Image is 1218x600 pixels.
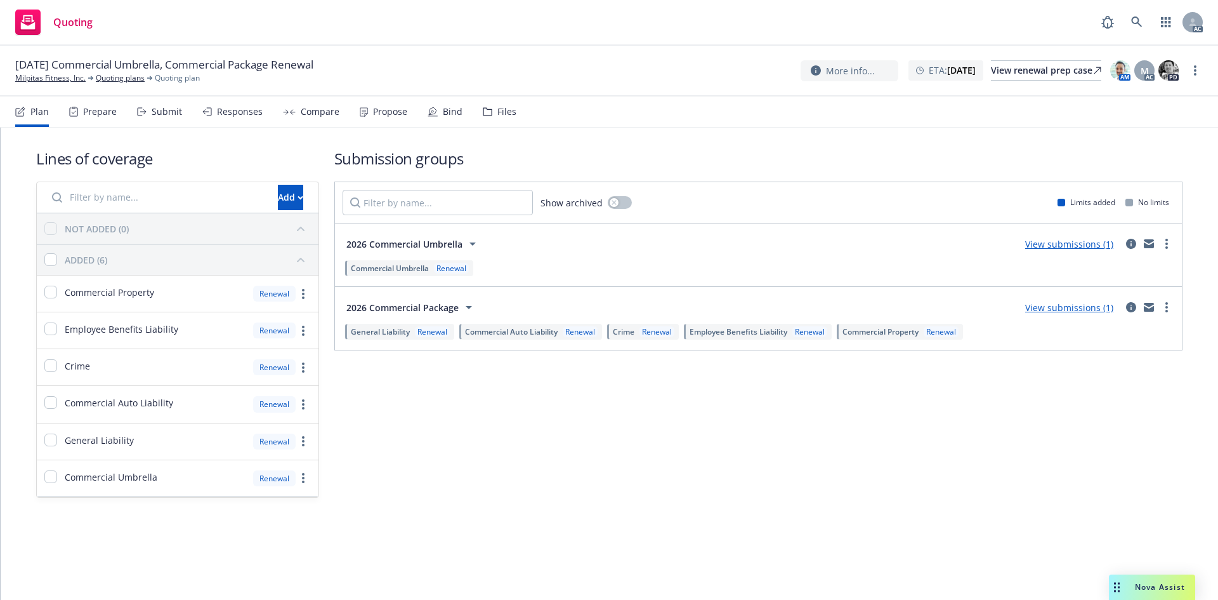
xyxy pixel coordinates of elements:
[296,323,311,338] a: more
[1025,302,1113,314] a: View submissions (1)
[65,253,107,267] div: ADDED (6)
[155,72,200,84] span: Quoting plan
[540,196,603,210] span: Show archived
[217,107,263,117] div: Responses
[65,286,154,299] span: Commercial Property
[351,263,429,274] span: Commercial Umbrella
[343,295,480,320] button: 2026 Commercial Package
[96,72,145,84] a: Quoting plans
[346,301,459,314] span: 2026 Commercial Package
[434,263,469,274] div: Renewal
[36,148,319,169] h1: Lines of coverage
[991,60,1101,81] a: View renewal prep case
[278,185,303,210] div: Add
[924,326,959,337] div: Renewal
[792,326,827,337] div: Renewal
[152,107,182,117] div: Submit
[1158,60,1179,81] img: photo
[346,237,462,251] span: 2026 Commercial Umbrella
[253,396,296,412] div: Renewal
[1141,300,1156,315] a: mail
[801,60,898,81] button: More info...
[65,250,311,270] button: ADDED (6)
[929,63,976,77] span: ETA :
[343,231,484,257] button: 2026 Commercial Umbrella
[1124,10,1149,35] a: Search
[842,326,919,337] span: Commercial Property
[296,434,311,449] a: more
[563,326,598,337] div: Renewal
[465,326,558,337] span: Commercial Auto Liability
[65,396,173,410] span: Commercial Auto Liability
[334,148,1182,169] h1: Submission groups
[253,470,296,486] div: Renewal
[1095,10,1120,35] a: Report a Bug
[1125,197,1169,208] div: No limits
[415,326,450,337] div: Renewal
[1025,238,1113,250] a: View submissions (1)
[53,17,93,27] span: Quoting
[278,185,303,210] button: Add
[1135,582,1185,592] span: Nova Assist
[1141,64,1149,77] span: M
[296,470,311,486] a: more
[253,434,296,450] div: Renewal
[44,185,270,210] input: Filter by name...
[1153,10,1179,35] a: Switch app
[826,64,875,77] span: More info...
[296,286,311,302] a: more
[253,286,296,302] div: Renewal
[991,61,1101,80] div: View renewal prep case
[65,359,90,373] span: Crime
[947,64,976,76] strong: [DATE]
[30,107,49,117] div: Plan
[443,107,462,117] div: Bind
[1159,236,1174,251] a: more
[613,326,634,337] span: Crime
[296,397,311,412] a: more
[65,434,134,447] span: General Liability
[639,326,674,337] div: Renewal
[83,107,117,117] div: Prepare
[1123,300,1139,315] a: circleInformation
[1109,575,1195,600] button: Nova Assist
[497,107,516,117] div: Files
[15,57,313,72] span: [DATE] Commercial Umbrella, Commercial Package Renewal
[1188,63,1203,78] a: more
[1141,236,1156,251] a: mail
[1123,236,1139,251] a: circleInformation
[65,218,311,239] button: NOT ADDED (0)
[253,323,296,338] div: Renewal
[373,107,407,117] div: Propose
[296,360,311,375] a: more
[253,359,296,375] div: Renewal
[15,72,86,84] a: Milpitas Fitness, Inc.
[1058,197,1115,208] div: Limits added
[65,222,129,236] div: NOT ADDED (0)
[351,326,410,337] span: General Liability
[65,323,178,336] span: Employee Benefits Liability
[690,326,787,337] span: Employee Benefits Liability
[1159,300,1174,315] a: more
[301,107,339,117] div: Compare
[65,470,157,484] span: Commercial Umbrella
[10,4,98,40] a: Quoting
[1110,60,1130,81] img: photo
[343,190,533,215] input: Filter by name...
[1109,575,1125,600] div: Drag to move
